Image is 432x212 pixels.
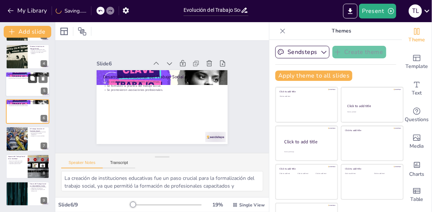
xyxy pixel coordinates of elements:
p: Necesidad de un enfoque colaborativo. [30,133,47,136]
div: Change the overall theme [402,22,432,49]
p: Se formalizó la práctica del trabajo social. [8,76,48,78]
div: Click to add text [298,173,314,175]
div: Click to add text [347,111,396,113]
button: My Library [6,5,50,17]
button: Speaker Notes [61,160,103,168]
button: Sendsteps [275,46,330,58]
span: Template [406,62,428,71]
div: 7 [6,127,49,151]
div: Layout [58,25,70,37]
div: Click to add text [280,173,296,175]
p: Se promovieron asociaciones profesionales. [161,38,177,156]
div: Add text boxes [402,75,432,102]
textarea: La creación de instituciones educativas fue un paso crucial para la formalización del trabajo soc... [61,171,263,191]
div: Add a table [402,182,432,208]
span: Table [410,195,424,204]
div: Click to add title [280,90,332,93]
div: 6 [41,115,47,122]
div: 4 [41,60,47,67]
p: Futuro del Trabajo Social en [GEOGRAPHIC_DATA] [30,183,47,187]
div: 9 [6,182,49,206]
span: Charts [409,170,425,178]
p: Se formalizó la práctica del trabajo social. [165,39,181,157]
button: Apply theme to all slides [275,71,352,81]
p: Desarrollo Institucional del Trabajo Social [8,100,47,103]
p: Fortalecimiento del impacto del trabajo social. [30,189,47,192]
div: 5 [41,88,48,94]
div: Click to add title [280,167,332,170]
div: 19 % [209,201,227,208]
button: Present [359,4,396,18]
p: Se promovieron asociaciones profesionales. [8,105,47,107]
div: Add charts and graphs [402,155,432,182]
p: Promueve el desarrollo social. [8,162,25,163]
div: 4 [6,44,49,69]
p: Surgieron en la década de 1910. [30,49,47,51]
div: Click to add text [345,173,369,175]
div: Slide 6 / 9 [58,201,131,208]
div: Saving...... [56,7,87,14]
div: Click to add body [285,151,331,153]
button: Delete Slide [39,74,48,83]
p: Impacto del Trabajo Social en la Sociedad [8,155,25,160]
p: Fomenta la justicia social. [8,163,25,165]
span: Position [78,27,87,36]
p: El Trabajo Social en el Contexto Actual [30,128,47,132]
button: Transcript [103,160,136,168]
p: Establecieron las bases de la profesión. [30,52,47,54]
span: Questions [405,116,429,124]
div: 5 [6,72,50,97]
p: Adaptación a nuevas realidades. [30,136,47,137]
span: Media [410,142,424,150]
p: Colaboración intersectorial. [30,188,47,189]
p: Se promovieron asociaciones profesionales. [8,78,48,79]
div: Click to add text [280,96,332,98]
div: 7 [41,143,47,149]
p: Desarrollo Institucional del Trabajo Social [8,73,48,75]
button: Add slide [4,26,51,38]
span: Theme [408,36,425,44]
div: Click to add title [345,167,398,170]
button: Export to PowerPoint [343,4,358,18]
div: Get real-time input from your audience [402,102,432,129]
div: Add ready made slides [402,49,432,75]
div: 8 [41,170,47,177]
p: Se establecieron instituciones educativas. [169,39,185,157]
button: Create theme [332,46,386,58]
div: Add images, graphics, shapes or video [402,129,432,155]
div: Click to add title [285,139,332,145]
p: Desarrollo Institucional del Trabajo Social [173,40,191,158]
div: Click to add text [374,173,397,175]
p: Themes [289,22,395,40]
div: Click to add text [316,173,332,175]
p: Enfocadas en la ayuda a refugiados. [30,51,47,52]
button: Duplicate Slide [28,74,37,83]
p: Se establecieron instituciones educativas. [8,75,48,76]
p: Innovación en prácticas y enfoques. [30,187,47,188]
div: 9 [41,197,47,204]
p: Enfrenta desafíos contemporáneos. [30,131,47,133]
p: Se establecieron instituciones educativas. [8,103,47,104]
div: Slide 6 [193,35,205,87]
input: Insert title [184,5,240,16]
p: Primeras Iniciativas en Trabajo Social [30,45,47,49]
div: 6 [6,99,49,124]
span: Single View [239,202,265,208]
p: Se formalizó la práctica del trabajo social. [8,104,47,105]
button: T L [409,4,422,18]
div: Click to add title [348,104,397,108]
p: Mejora las condiciones de vida. [8,160,25,162]
div: Click to add title [345,129,398,132]
div: 8 [6,154,49,179]
span: Text [412,89,422,97]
